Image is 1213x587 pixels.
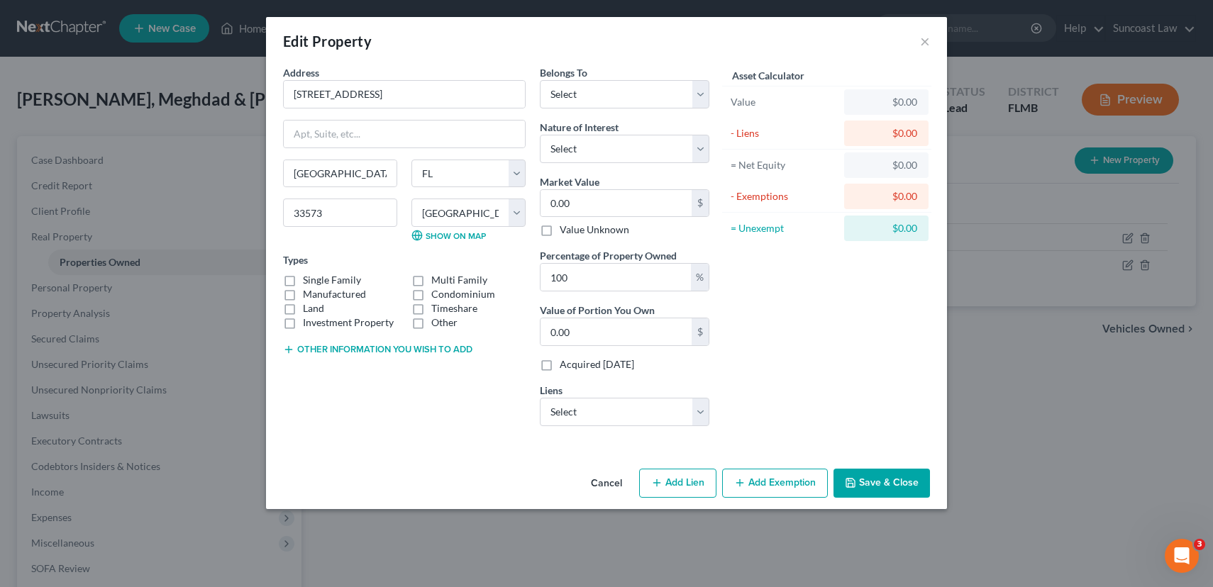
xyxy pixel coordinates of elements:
label: Land [303,301,324,315]
label: Single Family [303,273,361,287]
input: Enter zip... [283,199,397,227]
label: Investment Property [303,315,394,330]
a: Show on Map [411,230,486,241]
button: Other information you wish to add [283,344,472,355]
div: Edit Property [283,31,372,51]
div: - Exemptions [731,189,838,203]
button: Add Lien [639,469,716,498]
button: Cancel [580,470,633,498]
input: Enter city... [284,160,397,187]
div: $0.00 [855,126,917,140]
input: Apt, Suite, etc... [284,121,525,147]
button: × [920,33,930,50]
label: Market Value [540,174,599,189]
label: Value Unknown [560,223,629,237]
div: $0.00 [855,221,917,235]
label: Nature of Interest [540,120,619,135]
label: Multi Family [431,273,487,287]
div: = Unexempt [731,221,838,235]
button: Add Exemption [722,469,828,498]
input: 0.00 [541,190,692,217]
label: Value of Portion You Own [540,303,655,318]
iframe: Intercom live chat [1165,539,1199,573]
span: Address [283,67,319,79]
input: 0.00 [541,318,692,345]
div: $0.00 [855,158,917,172]
div: Value [731,95,838,109]
button: Save & Close [833,469,930,498]
div: % [691,264,709,291]
div: $ [692,318,709,345]
label: Acquired [DATE] [560,357,634,371]
label: Liens [540,383,563,398]
div: $0.00 [855,189,917,203]
label: Manufactured [303,287,366,301]
input: Enter address... [284,81,525,108]
label: Other [431,315,458,330]
div: $ [692,190,709,217]
div: = Net Equity [731,158,838,172]
span: Belongs To [540,67,587,79]
label: Types [283,252,308,267]
div: $0.00 [855,95,917,109]
label: Percentage of Property Owned [540,248,677,263]
div: - Liens [731,126,838,140]
span: 3 [1194,539,1205,550]
label: Timeshare [431,301,477,315]
label: Condominium [431,287,495,301]
label: Asset Calculator [732,68,804,83]
input: 0.00 [541,264,691,291]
